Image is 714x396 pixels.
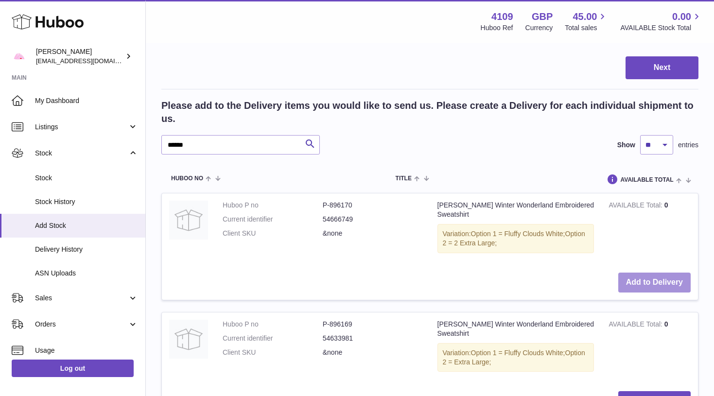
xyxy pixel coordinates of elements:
td: [PERSON_NAME] Winter Wonderland Embroidered Sweatshirt [430,312,602,384]
span: Option 1 = Fluffy Clouds White; [471,230,565,238]
dt: Huboo P no [223,201,323,210]
h2: Please add to the Delivery items you would like to send us. Please create a Delivery for each ind... [161,99,698,125]
dd: 54633981 [323,334,423,343]
dd: P-896169 [323,320,423,329]
span: AVAILABLE Stock Total [620,23,702,33]
div: Variation: [437,224,594,253]
dt: Huboo P no [223,320,323,329]
td: [PERSON_NAME] Winter Wonderland Embroidered Sweatshirt [430,193,602,265]
strong: GBP [532,10,553,23]
strong: AVAILABLE Total [609,201,664,211]
span: [EMAIL_ADDRESS][DOMAIN_NAME] [36,57,143,65]
div: [PERSON_NAME] [36,47,123,66]
span: ASN Uploads [35,269,138,278]
a: Log out [12,360,134,377]
span: Option 1 = Fluffy Clouds White; [471,349,565,357]
a: 45.00 Total sales [565,10,608,33]
span: Orders [35,320,128,329]
span: Stock History [35,197,138,207]
span: 45.00 [573,10,597,23]
span: Stock [35,149,128,158]
span: entries [678,140,698,150]
img: David Attenborough Winter Wonderland Embroidered Sweatshirt [169,201,208,240]
span: Add Stock [35,221,138,230]
dt: Client SKU [223,348,323,357]
button: Add to Delivery [618,273,691,293]
dd: P-896170 [323,201,423,210]
div: Currency [525,23,553,33]
strong: AVAILABLE Total [609,320,664,330]
span: My Dashboard [35,96,138,105]
span: Listings [35,122,128,132]
img: hello@limpetstore.com [12,49,26,64]
span: Stock [35,173,138,183]
img: David Attenborough Winter Wonderland Embroidered Sweatshirt [169,320,208,359]
dd: &none [323,348,423,357]
span: Usage [35,346,138,355]
td: 0 [601,193,698,265]
button: Next [626,56,698,79]
dd: 54666749 [323,215,423,224]
dt: Current identifier [223,334,323,343]
span: AVAILABLE Total [621,177,674,183]
span: Title [396,175,412,182]
dt: Client SKU [223,229,323,238]
span: Option 2 = Extra Large; [443,349,585,366]
strong: 4109 [491,10,513,23]
a: 0.00 AVAILABLE Stock Total [620,10,702,33]
div: Variation: [437,343,594,372]
div: Huboo Ref [481,23,513,33]
td: 0 [601,312,698,384]
label: Show [617,140,635,150]
span: Delivery History [35,245,138,254]
span: Total sales [565,23,608,33]
span: Sales [35,293,128,303]
span: Huboo no [171,175,203,182]
dd: &none [323,229,423,238]
dt: Current identifier [223,215,323,224]
span: 0.00 [672,10,691,23]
